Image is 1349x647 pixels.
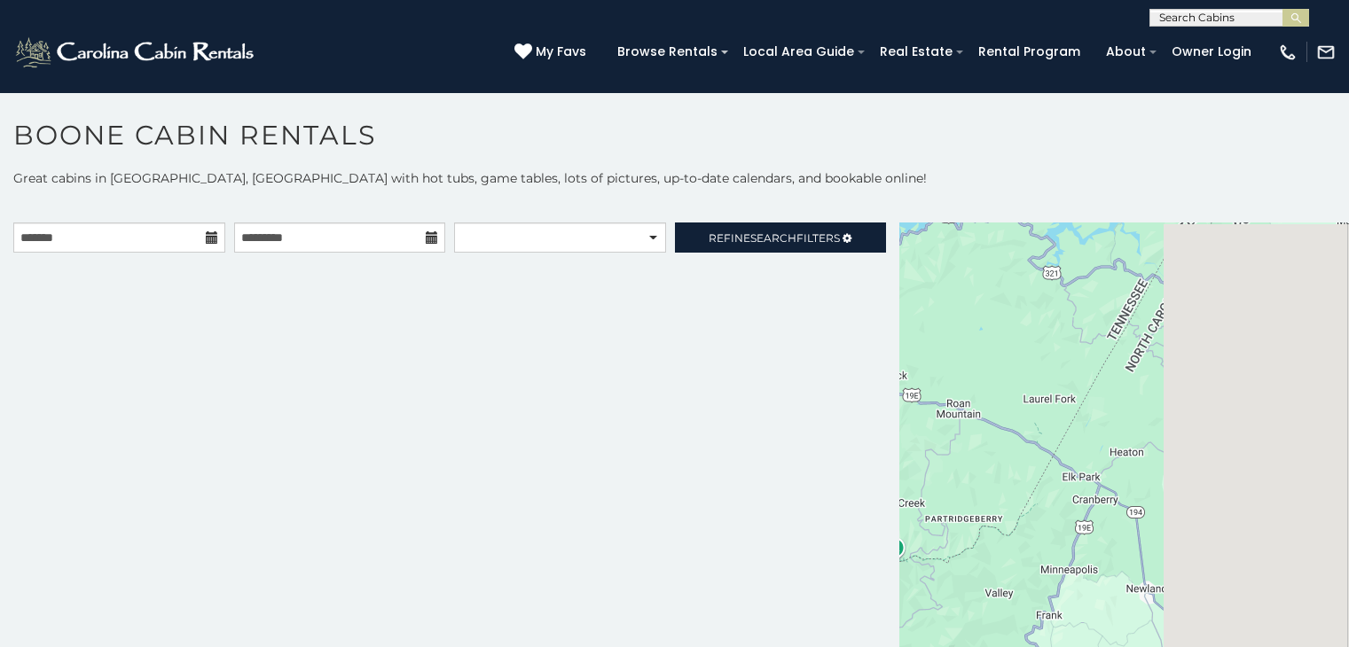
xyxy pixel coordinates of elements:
img: phone-regular-white.png [1278,43,1298,62]
span: Refine Filters [709,231,840,245]
span: Search [750,231,796,245]
a: My Favs [514,43,591,62]
img: White-1-2.png [13,35,259,70]
a: Rental Program [969,38,1089,66]
img: mail-regular-white.png [1316,43,1336,62]
a: About [1097,38,1155,66]
span: My Favs [536,43,586,61]
a: Local Area Guide [734,38,863,66]
a: Browse Rentals [608,38,726,66]
a: RefineSearchFilters [675,222,887,253]
a: Owner Login [1163,38,1260,66]
a: Real Estate [871,38,961,66]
